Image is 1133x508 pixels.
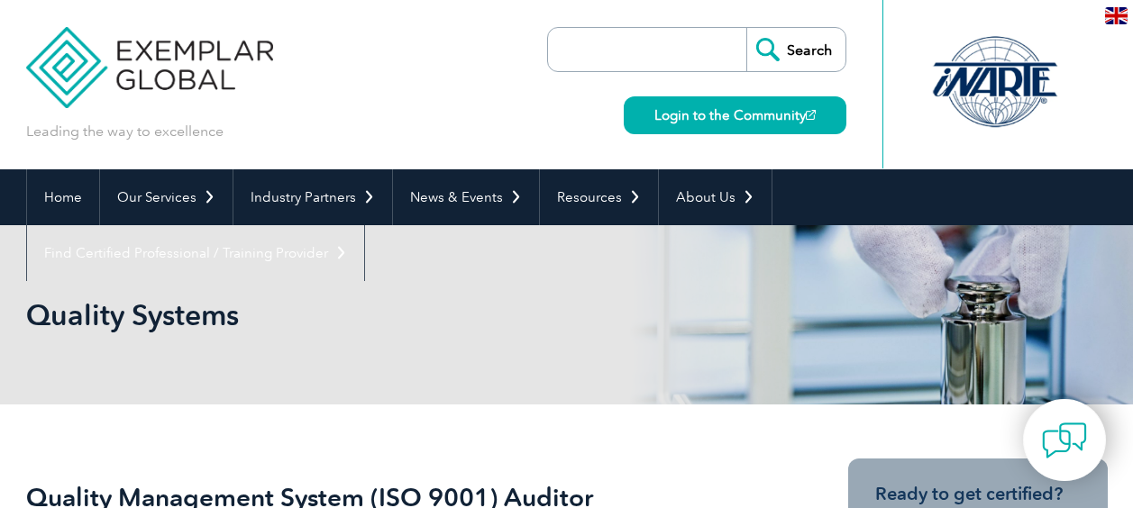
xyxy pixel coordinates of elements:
a: Resources [540,169,658,225]
input: Search [746,28,845,71]
h1: Quality Systems [26,297,718,332]
h3: Ready to get certified? [875,483,1081,505]
a: Login to the Community [624,96,846,134]
img: contact-chat.png [1042,418,1087,463]
a: Home [27,169,99,225]
a: Our Services [100,169,233,225]
img: en [1105,7,1128,24]
p: Leading the way to excellence [26,122,224,141]
img: open_square.png [806,110,816,120]
a: About Us [659,169,772,225]
a: Industry Partners [233,169,392,225]
a: Find Certified Professional / Training Provider [27,225,364,281]
a: News & Events [393,169,539,225]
